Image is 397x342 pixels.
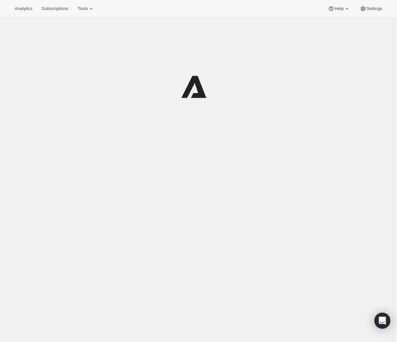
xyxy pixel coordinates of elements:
[334,6,343,11] span: Help
[356,4,386,13] button: Settings
[38,4,72,13] button: Subscriptions
[74,4,99,13] button: Tools
[366,6,382,11] span: Settings
[374,313,390,329] div: Open Intercom Messenger
[78,6,88,11] span: Tools
[15,6,32,11] span: Analytics
[324,4,354,13] button: Help
[42,6,68,11] span: Subscriptions
[11,4,36,13] button: Analytics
